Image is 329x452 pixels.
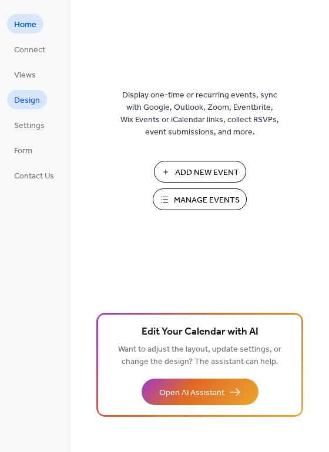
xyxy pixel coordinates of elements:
span: Want to adjust the layout, update settings, or change the design? The assistant can help. [118,342,281,370]
span: Edit Your Calendar with AI [142,324,258,340]
a: Views [7,65,43,84]
span: Views [14,69,36,82]
span: Contact Us [14,170,54,183]
span: Design [14,95,40,107]
a: Settings [7,115,52,134]
span: Manage Events [174,194,240,207]
span: Form [14,145,32,157]
a: Design [7,90,47,109]
span: Home [14,19,36,31]
a: Form [7,140,39,160]
a: Home [7,14,43,33]
span: Settings [14,120,45,132]
span: Open AI Assistant [159,387,224,399]
span: Connect [14,44,45,56]
button: Open AI Assistant [142,379,258,405]
span: Display one-time or recurring events, sync with Google, Outlook, Zoom, Eventbrite, Wix Events or ... [120,89,279,139]
span: Add New Event [175,167,239,179]
a: Connect [7,39,52,59]
button: Add New Event [154,161,246,183]
a: Contact Us [7,166,61,185]
button: Manage Events [153,188,247,210]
